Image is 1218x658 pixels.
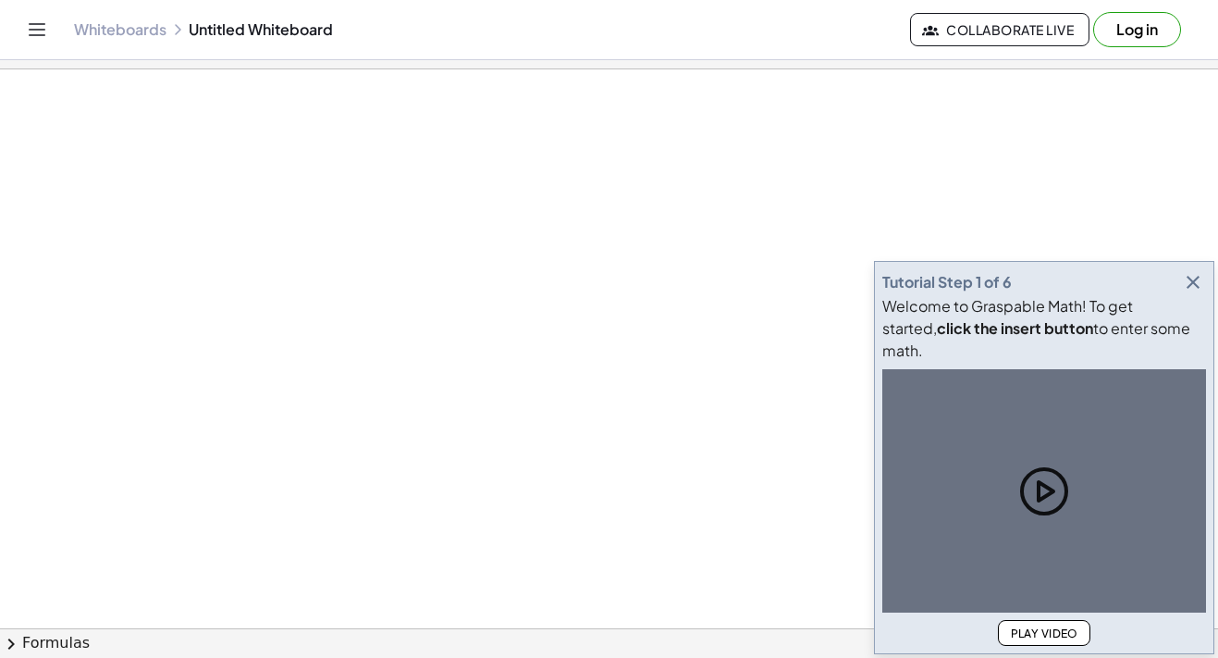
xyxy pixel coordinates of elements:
button: Log in [1093,12,1181,47]
button: Toggle navigation [22,15,52,44]
span: Play Video [1010,627,1078,640]
a: Whiteboards [74,20,166,39]
b: click the insert button [937,318,1093,338]
span: Collaborate Live [926,21,1074,38]
button: Collaborate Live [910,13,1089,46]
div: Welcome to Graspable Math! To get started, to enter some math. [882,295,1206,362]
button: Play Video [998,620,1090,646]
div: Tutorial Step 1 of 6 [882,271,1012,293]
